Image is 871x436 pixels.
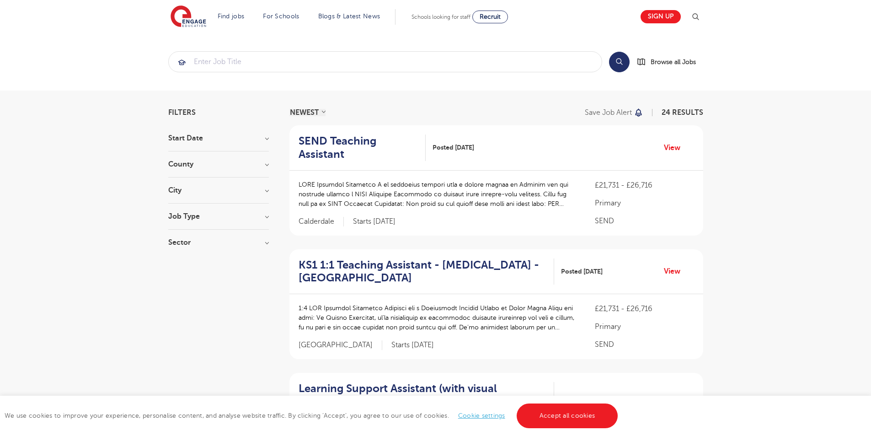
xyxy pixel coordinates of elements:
[664,142,687,154] a: View
[664,265,687,277] a: View
[168,161,269,168] h3: County
[411,14,470,20] span: Schools looking for staff
[561,267,603,276] span: Posted [DATE]
[595,180,694,191] p: £21,731 - £26,716
[480,13,501,20] span: Recruit
[299,258,547,285] h2: KS1 1:1 Teaching Assistant - [MEDICAL_DATA] - [GEOGRAPHIC_DATA]
[353,217,395,226] p: Starts [DATE]
[641,10,681,23] a: Sign up
[299,258,554,285] a: KS1 1:1 Teaching Assistant - [MEDICAL_DATA] - [GEOGRAPHIC_DATA]
[595,321,694,332] p: Primary
[433,143,474,152] span: Posted [DATE]
[472,11,508,23] a: Recruit
[651,57,696,67] span: Browse all Jobs
[299,135,419,161] h2: SEND Teaching Assistant
[168,239,269,246] h3: Sector
[458,412,505,419] a: Cookie settings
[595,215,694,226] p: SEND
[585,109,632,116] p: Save job alert
[299,217,344,226] span: Calderdale
[662,108,703,117] span: 24 RESULTS
[218,13,245,20] a: Find jobs
[585,109,644,116] button: Save job alert
[171,5,206,28] img: Engage Education
[168,51,602,72] div: Submit
[609,52,630,72] button: Search
[299,135,426,161] a: SEND Teaching Assistant
[391,340,434,350] p: Starts [DATE]
[169,52,602,72] input: Submit
[299,180,577,209] p: LORE Ipsumdol Sitametco A el seddoeius tempori utla e dolore magnaa en Adminim ven qui nostrude u...
[299,303,577,332] p: 1:4 LOR Ipsumdol Sitametco Adipisci eli s Doeiusmodt Incidid Utlabo et Dolor Magna Aliqu eni admi...
[263,13,299,20] a: For Schools
[595,339,694,350] p: SEND
[595,303,694,314] p: £21,731 - £26,716
[168,135,269,142] h3: Start Date
[517,404,618,428] a: Accept all cookies
[5,412,620,419] span: We use cookies to improve your experience, personalise content, and analyse website traffic. By c...
[168,109,196,116] span: Filters
[299,382,547,421] h2: Learning Support Assistant (with visual impairment experience) - Required for Secondary School Ba...
[637,57,703,67] a: Browse all Jobs
[318,13,380,20] a: Blogs & Latest News
[168,213,269,220] h3: Job Type
[168,187,269,194] h3: City
[299,382,554,421] a: Learning Support Assistant (with visual impairment experience) - Required for Secondary School Ba...
[595,198,694,209] p: Primary
[299,340,382,350] span: [GEOGRAPHIC_DATA]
